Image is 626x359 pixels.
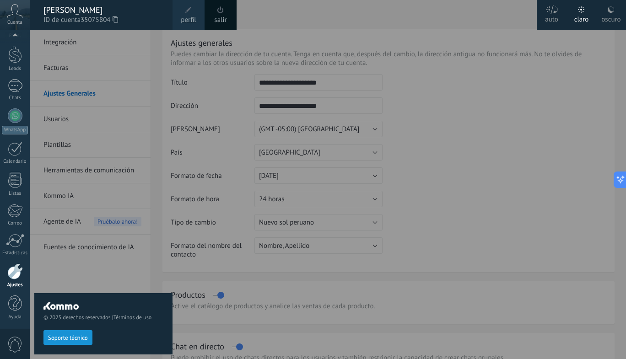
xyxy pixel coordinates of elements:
span: © 2025 derechos reservados | [43,314,163,321]
div: Estadísticas [2,250,28,256]
a: salir [214,15,227,25]
div: Leads [2,66,28,72]
button: Soporte técnico [43,330,92,345]
div: Chats [2,95,28,101]
div: claro [574,6,589,30]
span: Soporte técnico [48,335,88,341]
span: perfil [181,15,196,25]
div: Correo [2,220,28,226]
span: Cuenta [7,20,22,26]
div: [PERSON_NAME] [43,5,163,15]
div: auto [545,6,558,30]
a: Términos de uso [113,314,151,321]
div: WhatsApp [2,126,28,134]
div: oscuro [601,6,621,30]
span: ID de cuenta [43,15,163,25]
div: Ajustes [2,282,28,288]
div: Calendario [2,159,28,165]
span: 35075804 [81,15,118,25]
div: Listas [2,191,28,197]
a: Soporte técnico [43,334,92,341]
div: Ayuda [2,314,28,320]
